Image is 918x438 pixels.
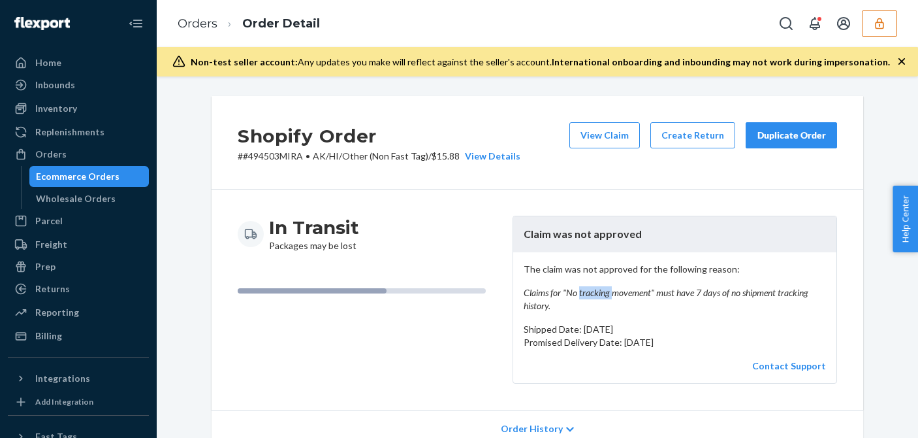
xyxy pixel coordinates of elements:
[191,56,298,67] span: Non-test seller account:
[8,211,149,231] a: Parcel
[238,150,520,163] p: # #494503MIRA / $15.88
[35,238,67,251] div: Freight
[650,122,735,148] button: Create Return
[8,394,149,410] a: Add Integration
[35,306,79,319] div: Reporting
[242,16,320,31] a: Order Detail
[8,234,149,255] a: Freight
[8,75,149,95] a: Inbounds
[8,52,149,73] a: Home
[8,302,149,323] a: Reporting
[35,372,90,385] div: Integrations
[35,78,75,92] div: Inbounds
[36,192,116,205] div: Wholesale Orders
[35,102,77,115] div: Inventory
[313,150,428,161] span: AK/HI/Other (Non Fast Tag)
[8,278,149,299] a: Returns
[8,98,149,119] a: Inventory
[752,360,826,371] a: Contact Support
[123,10,149,37] button: Close Navigation
[36,170,119,183] div: Ecommerce Orders
[524,323,826,336] p: Shipped Date: [DATE]
[552,56,890,67] span: International onboarding and inbounding may not work during impersonation.
[746,122,837,148] button: Duplicate Order
[524,336,826,349] p: Promised Delivery Date: [DATE]
[35,148,67,161] div: Orders
[238,122,520,150] h2: Shopify Order
[8,368,149,389] button: Integrations
[757,129,826,142] div: Duplicate Order
[191,56,890,69] div: Any updates you make will reflect against the seller's account.
[773,10,799,37] button: Open Search Box
[35,260,55,273] div: Prep
[831,10,857,37] button: Open account menu
[269,216,359,252] div: Packages may be lost
[569,122,640,148] button: View Claim
[8,122,149,143] a: Replenishments
[460,150,520,163] button: View Details
[35,329,62,343] div: Billing
[35,396,93,407] div: Add Integration
[35,214,63,227] div: Parcel
[8,144,149,165] a: Orders
[513,216,836,252] header: Claim was not approved
[8,326,149,346] a: Billing
[501,422,563,435] span: Order History
[35,56,61,69] div: Home
[35,282,70,295] div: Returns
[35,126,104,139] div: Replenishments
[178,16,217,31] a: Orders
[269,216,359,239] h3: In Transit
[524,263,826,312] p: The claim was not approved for the following reason:
[893,186,918,252] button: Help Center
[29,188,150,209] a: Wholesale Orders
[524,286,826,312] em: Claims for "No tracking movement" must have 7 days of no shipment tracking history.
[306,150,310,161] span: •
[802,10,828,37] button: Open notifications
[29,166,150,187] a: Ecommerce Orders
[8,256,149,277] a: Prep
[14,17,70,30] img: Flexport logo
[167,5,330,43] ol: breadcrumbs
